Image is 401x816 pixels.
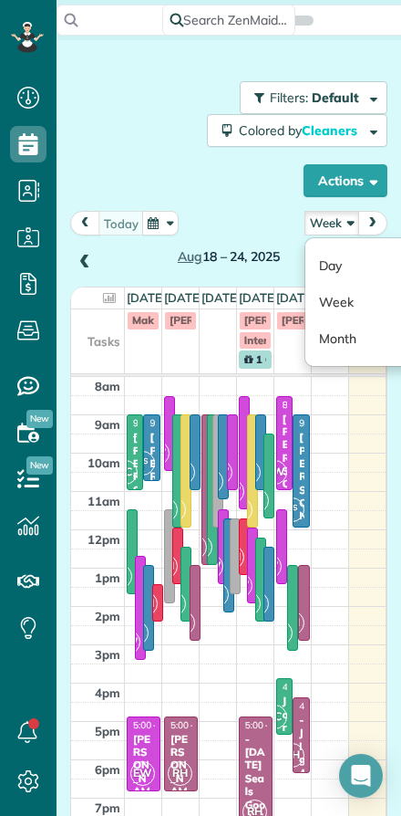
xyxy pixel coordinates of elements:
span: 5pm [95,724,120,738]
span: 9:00 - 11:00 [133,417,182,429]
a: [DATE] [164,290,203,305]
a: [DATE] [201,290,241,305]
span: 1 Celebration [244,352,324,366]
span: 2pm [95,609,120,623]
div: [PERSON_NAME] [132,431,138,602]
span: Cleaners [302,122,360,139]
span: 7pm [95,800,120,815]
span: New [26,456,53,475]
span: AS [138,455,148,466]
span: 3pm [95,647,120,662]
span: Default [312,89,360,106]
button: Actions [303,164,387,197]
span: RH [168,761,192,786]
div: [PERSON_NAME] [149,431,154,602]
h2: 18 – 24, 2025 [102,250,355,264]
a: Filters: Default [231,81,387,114]
button: Week [304,211,359,235]
div: [PERSON_NAME] [298,431,303,602]
span: Colored by [239,122,364,139]
span: 11am [87,494,120,508]
span: Filters: [270,89,308,106]
span: 9:00 - 10:45 [149,417,199,429]
span: 6pm [95,762,120,777]
span: 9am [95,417,120,432]
span: 8:30 - 11:00 [283,399,332,411]
span: 9:00 - 12:00 [299,417,348,429]
button: Colored byCleaners [207,114,387,147]
a: [DATE] [127,290,166,305]
span: 4:00 - 5:30 [283,681,326,693]
span: 8am [95,379,120,393]
button: Filters: Default [240,81,387,114]
span: 5:00 - 8:00 [245,719,289,731]
span: New [26,410,53,428]
span: Make sure P [PERSON_NAME] has continuing service [132,313,400,327]
div: [PERSON_NAME] [282,413,287,583]
button: prev [70,211,100,235]
button: next [357,211,387,235]
span: 5:00 - 7:00 [133,719,177,731]
span: Aug [178,248,202,265]
a: [DATE] [276,290,315,305]
a: [DATE] [239,290,278,305]
span: 4:30 - 6:30 [299,700,343,712]
div: - Pepsi Co [303,581,305,686]
span: 4pm [95,685,120,700]
div: [PERSON_NAME] [293,581,294,752]
span: 12pm [87,532,120,547]
span: 10am [87,455,120,470]
div: [PERSON_NAME] [282,526,283,696]
div: Open Intercom Messenger [339,754,383,798]
span: 5:00 - 7:00 [170,719,214,731]
span: AS [287,502,297,512]
button: today [98,211,144,235]
span: EW [130,761,155,786]
span: 1pm [95,570,120,585]
span: [PERSON_NAME] skipped. Lockout fee $50 [170,313,386,327]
